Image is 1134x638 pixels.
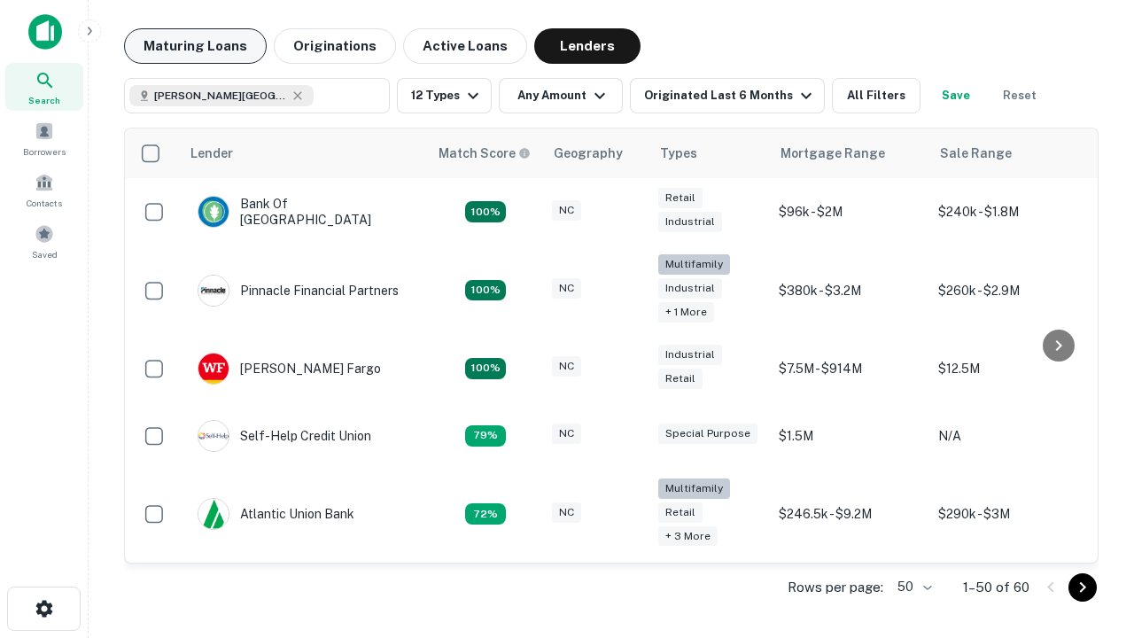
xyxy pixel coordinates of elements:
div: Matching Properties: 10, hasApolloMatch: undefined [465,503,506,525]
button: 12 Types [397,78,492,113]
div: Retail [658,369,703,389]
button: Originations [274,28,396,64]
a: Search [5,63,83,111]
th: Types [649,128,770,178]
div: Mortgage Range [781,143,885,164]
div: 50 [890,574,935,600]
div: NC [552,200,581,221]
div: NC [552,278,581,299]
img: picture [198,499,229,529]
div: Types [660,143,697,164]
img: capitalize-icon.png [28,14,62,50]
button: All Filters [832,78,920,113]
button: Reset [991,78,1048,113]
a: Borrowers [5,114,83,162]
td: $290k - $3M [929,470,1089,559]
button: Go to next page [1068,573,1097,602]
img: picture [198,276,229,306]
button: Active Loans [403,28,527,64]
th: Mortgage Range [770,128,929,178]
div: [PERSON_NAME] Fargo [198,353,381,385]
td: $380k - $3.2M [770,245,929,335]
td: $260k - $2.9M [929,245,1089,335]
div: Industrial [658,345,722,365]
span: Saved [32,247,58,261]
div: Bank Of [GEOGRAPHIC_DATA] [198,196,410,228]
td: N/A [929,402,1089,470]
div: Lender [190,143,233,164]
button: Save your search to get updates of matches that match your search criteria. [928,78,984,113]
div: Pinnacle Financial Partners [198,275,399,307]
img: picture [198,197,229,227]
div: Matching Properties: 11, hasApolloMatch: undefined [465,425,506,447]
div: Industrial [658,212,722,232]
td: $480k - $3.1M [929,558,1089,626]
td: $200k - $3.3M [770,558,929,626]
h6: Match Score [439,144,527,163]
span: Contacts [27,196,62,210]
button: Originated Last 6 Months [630,78,825,113]
div: Originated Last 6 Months [644,85,817,106]
div: Atlantic Union Bank [198,498,354,530]
div: Special Purpose [658,424,757,444]
td: $12.5M [929,335,1089,402]
button: Lenders [534,28,641,64]
th: Lender [180,128,428,178]
img: picture [198,421,229,451]
button: Any Amount [499,78,623,113]
div: Matching Properties: 25, hasApolloMatch: undefined [465,280,506,301]
div: NC [552,502,581,523]
td: $240k - $1.8M [929,178,1089,245]
span: [PERSON_NAME][GEOGRAPHIC_DATA], [GEOGRAPHIC_DATA] [154,88,287,104]
th: Capitalize uses an advanced AI algorithm to match your search with the best lender. The match sco... [428,128,543,178]
div: + 1 more [658,302,714,323]
td: $246.5k - $9.2M [770,470,929,559]
span: Borrowers [23,144,66,159]
td: $7.5M - $914M [770,335,929,402]
a: Contacts [5,166,83,214]
div: Geography [554,143,623,164]
td: $1.5M [770,402,929,470]
div: Capitalize uses an advanced AI algorithm to match your search with the best lender. The match sco... [439,144,531,163]
div: Matching Properties: 14, hasApolloMatch: undefined [465,201,506,222]
div: Sale Range [940,143,1012,164]
div: Industrial [658,278,722,299]
td: $96k - $2M [770,178,929,245]
p: Rows per page: [788,577,883,598]
div: + 3 more [658,526,718,547]
div: Matching Properties: 15, hasApolloMatch: undefined [465,358,506,379]
div: NC [552,424,581,444]
iframe: Chat Widget [1045,440,1134,525]
th: Geography [543,128,649,178]
img: picture [198,354,229,384]
div: Retail [658,502,703,523]
div: NC [552,356,581,377]
span: Search [28,93,60,107]
button: Maturing Loans [124,28,267,64]
th: Sale Range [929,128,1089,178]
div: Multifamily [658,478,730,499]
div: Self-help Credit Union [198,420,371,452]
div: Retail [658,188,703,208]
div: Multifamily [658,254,730,275]
p: 1–50 of 60 [963,577,1029,598]
a: Saved [5,217,83,265]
